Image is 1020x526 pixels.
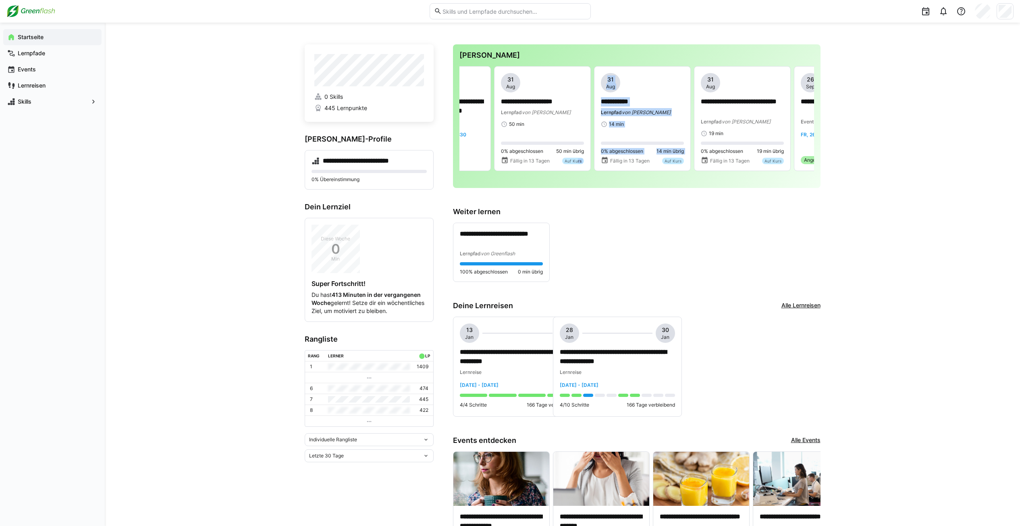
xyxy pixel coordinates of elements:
[518,269,543,275] span: 0 min übrig
[501,109,522,115] span: Lernpfad
[806,83,815,90] span: Sep
[310,396,313,403] p: 7
[701,119,722,125] span: Lernpfad
[509,121,524,127] span: 50 min
[807,75,814,83] span: 26
[481,250,515,257] span: von Greenflash
[560,402,589,408] p: 4/10 Schritte
[627,402,675,408] p: 166 Tage verbleibend
[305,335,434,344] h3: Rangliste
[453,207,821,216] h3: Weiter lernen
[656,148,684,154] span: 14 min übrig
[314,93,424,101] a: 0 Skills
[501,148,543,154] span: 0% abgeschlossen
[460,250,481,257] span: Lernpfad
[460,402,487,408] p: 4/4 Schritte
[565,334,573,340] span: Jan
[442,8,586,15] input: Skills und Lernpfade durchsuchen…
[305,135,434,144] h3: [PERSON_NAME]-Profile
[459,51,814,60] h3: [PERSON_NAME]
[312,280,427,288] h4: Super Fortschritt!
[601,109,622,115] span: Lernpfad
[706,83,715,90] span: Aug
[310,385,313,392] p: 6
[560,369,582,375] span: Lernreise
[312,291,427,315] p: Du hast gelernt! Setze dir ein wöchentliches Ziel, um motiviert zu bleiben.
[507,75,514,83] span: 31
[801,131,864,138] span: Fr, 26. Sep. · 09:00 - 19:00
[324,93,343,101] span: 0 Skills
[709,130,723,137] span: 19 min
[801,119,814,125] span: Event
[556,148,584,154] span: 50 min übrig
[707,75,714,83] span: 31
[814,119,848,125] span: von Greenflash
[309,436,357,443] span: Individuelle Rangliste
[753,452,849,506] img: image
[328,353,344,358] div: Lerner
[453,301,513,310] h3: Deine Lernreisen
[781,301,821,310] a: Alle Lernreisen
[466,326,473,334] span: 13
[425,353,430,358] div: LP
[527,402,575,408] p: 166 Tage verbleibend
[310,363,312,370] p: 1
[522,109,571,115] span: von [PERSON_NAME]
[601,148,643,154] span: 0% abgeschlossen
[310,407,313,413] p: 8
[312,291,421,306] strong: 413 Minuten in der vergangenen Woche
[312,176,427,183] p: 0% Übereinstimmung
[419,396,428,403] p: 445
[701,148,743,154] span: 0% abgeschlossen
[791,436,821,445] a: Alle Events
[722,119,771,125] span: von [PERSON_NAME]
[606,83,615,90] span: Aug
[622,109,671,115] span: von [PERSON_NAME]
[420,385,428,392] p: 474
[460,269,508,275] span: 100% abgeschlossen
[420,407,428,413] p: 422
[661,334,669,340] span: Jan
[553,452,649,506] img: image
[308,353,320,358] div: Rang
[662,158,684,164] div: Auf Kurs
[560,382,598,388] span: [DATE] - [DATE]
[465,334,474,340] span: Jan
[609,121,624,127] span: 14 min
[506,83,515,90] span: Aug
[653,452,749,506] img: image
[662,326,669,334] span: 30
[417,363,428,370] p: 1409
[460,369,482,375] span: Lernreise
[757,148,784,154] span: 19 min übrig
[566,326,573,334] span: 28
[309,453,344,459] span: Letzte 30 Tage
[710,158,750,164] span: Fällig in 13 Tagen
[804,157,831,163] span: Angemeldet
[762,158,784,164] div: Auf Kurs
[607,75,614,83] span: 31
[562,158,584,164] div: Auf Kurs
[453,452,549,506] img: image
[460,382,499,388] span: [DATE] - [DATE]
[510,158,550,164] span: Fällig in 13 Tagen
[324,104,367,112] span: 445 Lernpunkte
[610,158,650,164] span: Fällig in 13 Tagen
[305,202,434,211] h3: Dein Lernziel
[453,436,516,445] h3: Events entdecken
